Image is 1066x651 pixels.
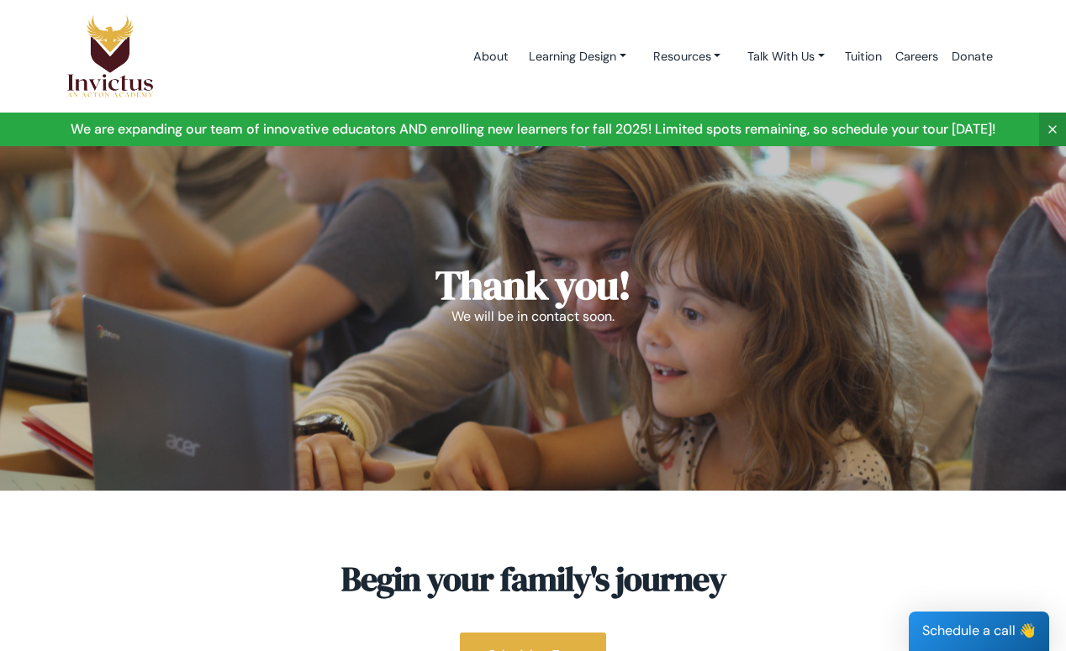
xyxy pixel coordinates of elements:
[66,559,1000,599] h3: Begin your family's journey
[640,41,735,72] a: Resources
[889,21,945,92] a: Careers
[226,307,840,327] p: We will be in contact soon.
[945,21,1000,92] a: Donate
[734,41,838,72] a: Talk With Us
[66,14,154,98] img: Logo
[467,21,515,92] a: About
[515,41,640,72] a: Learning Design
[226,263,840,307] h1: Thank you!
[838,21,889,92] a: Tuition
[909,612,1049,651] div: Schedule a call 👋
